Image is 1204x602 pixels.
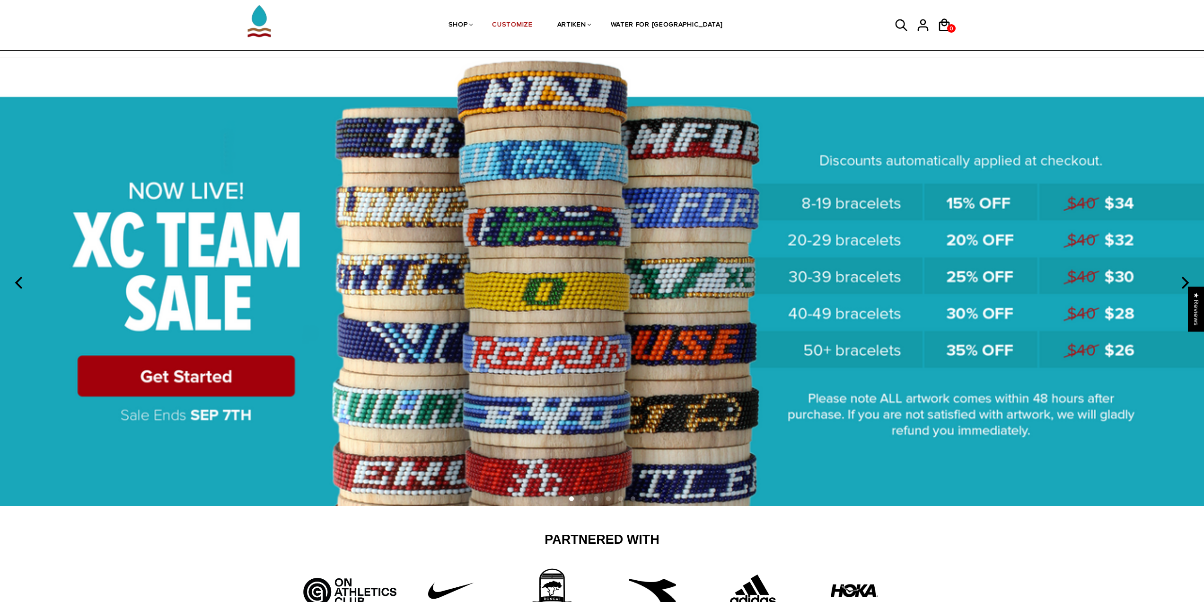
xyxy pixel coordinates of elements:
div: Click to open Judge.me floating reviews tab [1188,287,1204,332]
button: next [1174,272,1195,293]
span: 0 [947,23,956,35]
a: 0 [947,24,956,33]
a: WATER FOR [GEOGRAPHIC_DATA] [611,0,723,51]
button: previous [9,272,30,293]
h2: Partnered With [307,532,898,548]
a: ARTIKEN [557,0,586,51]
a: CUSTOMIZE [492,0,532,51]
a: SHOP [448,0,468,51]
